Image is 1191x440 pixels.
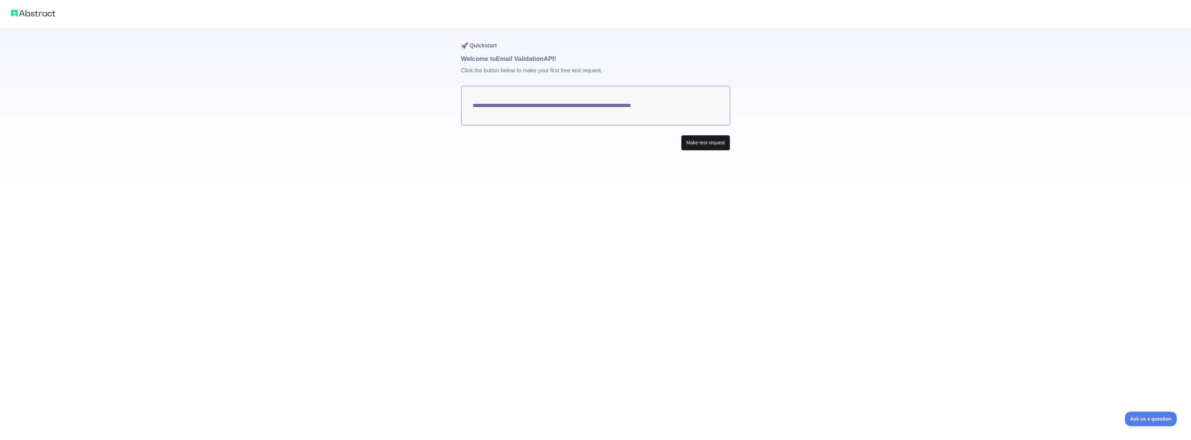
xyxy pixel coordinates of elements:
h1: Welcome to Email Validation API! [461,54,730,64]
iframe: Toggle Customer Support [1125,412,1177,426]
p: Click the button below to make your first free test request. [461,64,730,86]
button: Make test request [681,135,730,151]
img: Abstract logo [11,8,55,18]
h1: 🚀 Quickstart [461,28,730,54]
